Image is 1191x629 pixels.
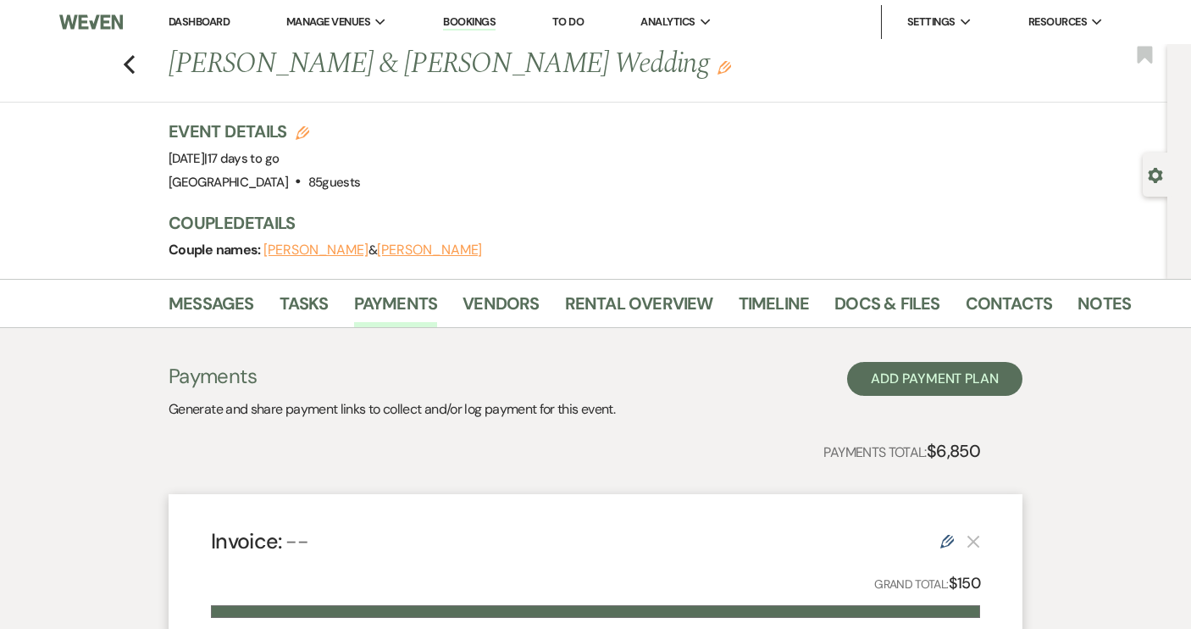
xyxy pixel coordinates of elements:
p: Payments Total: [823,437,980,465]
a: Timeline [739,290,810,327]
span: 85 guests [308,174,361,191]
span: Analytics [640,14,695,31]
span: | [204,150,279,167]
span: 17 days to go [208,150,280,167]
strong: $150 [949,573,980,593]
span: Settings [907,14,956,31]
span: Couple names: [169,241,263,259]
button: This payment plan cannot be deleted because it contains links that have been paid through Weven’s... [967,534,980,548]
p: Generate and share payment links to collect and/or log payment for this event. [169,398,615,420]
span: -- [285,527,308,555]
span: Manage Venues [286,14,370,31]
h4: Invoice: [211,526,308,556]
p: Grand Total: [874,571,980,596]
a: Notes [1077,290,1131,327]
span: [GEOGRAPHIC_DATA] [169,174,288,191]
span: & [263,242,482,259]
span: Resources [1028,14,1087,31]
h3: Event Details [169,120,360,143]
a: Contacts [966,290,1053,327]
button: Add Payment Plan [847,362,1022,396]
h1: [PERSON_NAME] & [PERSON_NAME] Wedding [169,44,928,85]
a: Docs & Files [834,290,939,327]
a: To Do [552,14,584,29]
button: Edit [717,59,731,75]
h3: Payments [169,362,615,391]
a: Messages [169,290,254,327]
span: [DATE] [169,150,279,167]
strong: $6,850 [927,440,980,462]
h3: Couple Details [169,211,1117,235]
a: Dashboard [169,14,230,29]
a: Vendors [463,290,539,327]
a: Bookings [443,14,496,31]
button: Open lead details [1148,166,1163,182]
a: Payments [354,290,438,327]
a: Tasks [280,290,329,327]
button: [PERSON_NAME] [377,243,482,257]
a: Rental Overview [565,290,713,327]
img: Weven Logo [59,4,123,40]
button: [PERSON_NAME] [263,243,368,257]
